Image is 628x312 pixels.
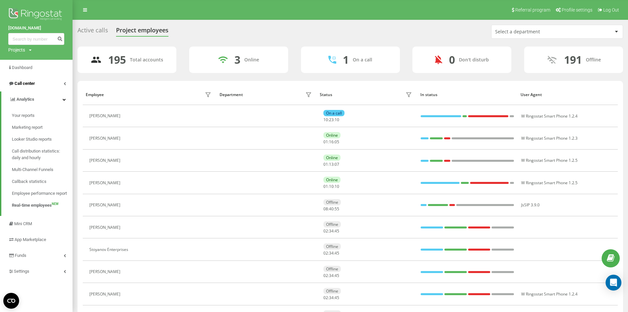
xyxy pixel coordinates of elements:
a: Employee performance report [12,188,73,199]
span: W Ringostat Smart Phone 1.2.4 [521,113,578,119]
span: Real-time employees [12,202,52,209]
div: On a call [353,57,372,63]
div: Select a department [495,29,574,35]
div: 3 [234,53,240,66]
button: Open CMP widget [3,293,19,309]
div: Open Intercom Messenger [606,275,621,291]
span: Mini CRM [14,221,32,226]
span: JsSIP 3.9.0 [521,202,540,208]
div: Total accounts [130,57,163,63]
div: Online [323,177,341,183]
div: [PERSON_NAME] [89,158,122,163]
div: [PERSON_NAME] [89,269,122,274]
span: 40 [329,206,334,212]
span: Call distribution statistics: daily and hourly [12,148,69,161]
span: 07 [335,161,339,167]
a: Real-time employeesNEW [12,199,73,211]
div: [PERSON_NAME] [89,292,122,296]
span: App Marketplace [15,237,46,242]
span: Looker Studio reports [12,136,52,143]
div: : : [323,162,339,167]
div: On a call [323,110,344,116]
div: [PERSON_NAME] [89,203,122,207]
div: 0 [449,53,455,66]
span: 45 [335,273,339,278]
span: W Ringostat Smart Phone 1.2.3 [521,135,578,141]
div: [PERSON_NAME] [89,114,122,118]
a: Your reports [12,110,73,121]
span: 23 [329,117,334,122]
span: Funds [15,253,26,258]
a: Marketing report [12,121,73,133]
div: Project employees [116,27,168,37]
a: Looker Studio reports [12,133,73,145]
div: Projects [8,47,25,53]
span: 45 [335,295,339,300]
span: Settings [14,269,29,274]
span: 01 [323,161,328,167]
span: 02 [323,273,328,278]
span: 01 [323,139,328,145]
span: 02 [323,250,328,256]
div: Status [320,92,332,97]
span: 34 [329,228,334,234]
span: Multi-Channel Funnels [12,166,53,173]
div: 191 [564,53,582,66]
a: Callback statistics [12,176,73,188]
div: [PERSON_NAME] [89,225,122,230]
span: 02 [323,228,328,234]
div: Offline [586,57,601,63]
div: User Agent [521,92,614,97]
div: Active calls [77,27,108,37]
div: Offline [323,221,341,227]
div: : : [323,295,339,300]
span: 05 [335,139,339,145]
div: Online [323,155,341,161]
div: : : [323,273,339,278]
div: : : [323,140,339,144]
div: [PERSON_NAME] [89,136,122,141]
span: 02 [323,295,328,300]
div: Offline [323,266,341,272]
div: Offline [323,243,341,250]
span: Your reports [12,112,35,119]
div: 1 [343,53,349,66]
span: Employee performance report [12,190,67,197]
input: Search by number [8,33,64,45]
span: Referral program [515,7,550,13]
div: 195 [108,53,126,66]
span: Marketing report [12,124,43,131]
div: Don't disturb [459,57,489,63]
span: Callback statistics [12,178,46,185]
div: Stoyanov Enterprises [89,247,130,252]
span: Dashboard [12,65,32,70]
span: 13 [329,161,334,167]
span: 34 [329,273,334,278]
div: In status [420,92,514,97]
span: 10 [335,117,339,122]
div: Department [220,92,243,97]
span: W Ringostat Smart Phone 1.2.5 [521,180,578,186]
div: Offline [323,288,341,294]
a: Call distribution statistics: daily and hourly [12,145,73,164]
span: Call center [15,81,35,86]
span: 45 [335,250,339,256]
span: Profile settings [562,7,592,13]
span: 10 [329,184,334,189]
span: 08 [323,206,328,212]
span: 45 [335,228,339,234]
a: Analytics [1,91,73,107]
div: Online [323,132,341,138]
span: W Ringostat Smart Phone 1.2.4 [521,291,578,297]
span: 34 [329,295,334,300]
div: : : [323,229,339,233]
span: 10 [323,117,328,122]
span: 55 [335,206,339,212]
div: : : [323,184,339,189]
span: 16 [329,139,334,145]
div: : : [323,118,339,122]
a: [DOMAIN_NAME] [8,25,64,31]
span: 34 [329,250,334,256]
div: : : [323,251,339,256]
div: [PERSON_NAME] [89,181,122,185]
